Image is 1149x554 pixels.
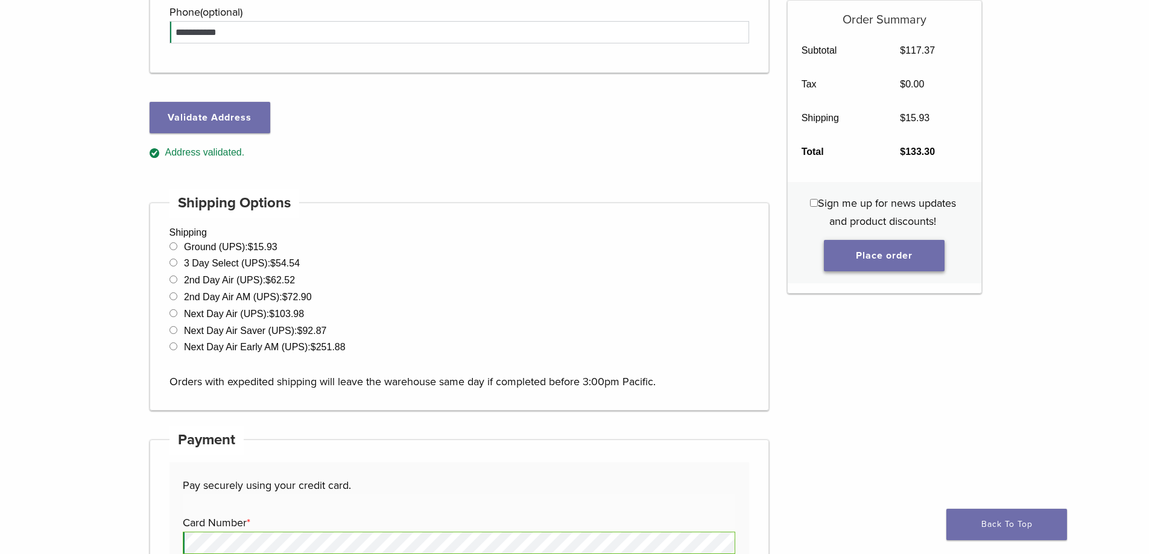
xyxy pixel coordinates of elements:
[265,275,271,285] span: $
[269,309,304,319] bdi: 103.98
[183,476,735,494] p: Pay securely using your credit card.
[270,258,300,268] bdi: 54.54
[169,189,300,218] h4: Shipping Options
[297,326,327,336] bdi: 92.87
[150,102,270,133] button: Validate Address
[184,292,312,302] label: 2nd Day Air AM (UPS):
[150,203,770,411] div: Shipping
[311,342,346,352] bdi: 251.88
[788,1,981,27] h5: Order Summary
[269,309,274,319] span: $
[184,326,327,336] label: Next Day Air Saver (UPS):
[297,326,303,336] span: $
[265,275,295,285] bdi: 62.52
[900,113,929,123] bdi: 15.93
[150,145,770,160] div: Address validated.
[282,292,288,302] span: $
[270,258,276,268] span: $
[282,292,312,302] bdi: 72.90
[900,146,935,157] bdi: 133.30
[184,309,304,319] label: Next Day Air (UPS):
[900,146,905,157] span: $
[184,242,277,252] label: Ground (UPS):
[788,68,887,101] th: Tax
[169,426,244,455] h4: Payment
[788,135,887,169] th: Total
[900,45,935,55] bdi: 117.37
[946,509,1067,540] a: Back To Top
[200,5,242,19] span: (optional)
[169,3,747,21] label: Phone
[183,514,732,532] label: Card Number
[248,242,277,252] bdi: 15.93
[184,275,295,285] label: 2nd Day Air (UPS):
[169,354,750,391] p: Orders with expedited shipping will leave the warehouse same day if completed before 3:00pm Pacific.
[311,342,316,352] span: $
[810,199,818,207] input: Sign me up for news updates and product discounts!
[248,242,253,252] span: $
[184,258,300,268] label: 3 Day Select (UPS):
[818,197,956,228] span: Sign me up for news updates and product discounts!
[900,113,905,123] span: $
[788,34,887,68] th: Subtotal
[900,45,905,55] span: $
[184,342,346,352] label: Next Day Air Early AM (UPS):
[824,240,945,271] button: Place order
[900,79,905,89] span: $
[900,79,924,89] bdi: 0.00
[788,101,887,135] th: Shipping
